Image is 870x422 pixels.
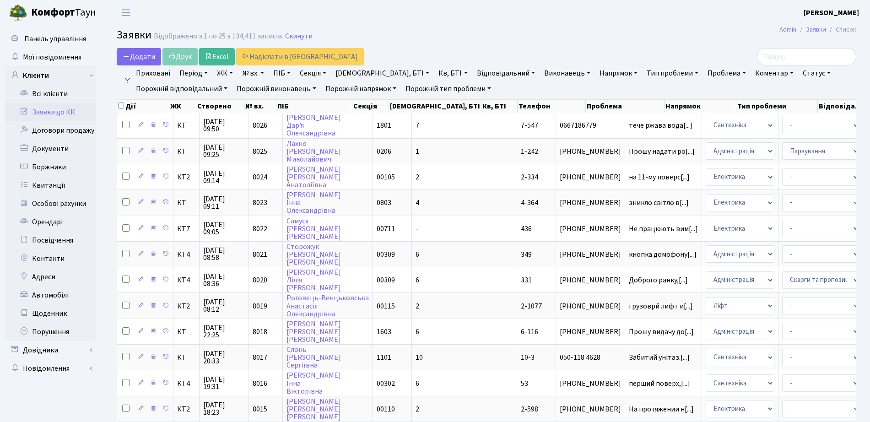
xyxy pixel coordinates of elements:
span: 4-364 [521,198,538,208]
span: 2-1077 [521,301,542,311]
a: Приховані [132,65,174,81]
li: Список [826,25,856,35]
a: Порожній напрямок [322,81,400,97]
span: 2-598 [521,404,538,414]
span: [DATE] 19:31 [203,376,245,390]
a: Адреси [5,268,96,286]
th: Кв, БТІ [481,100,518,113]
a: Клієнти [5,66,96,85]
span: [DATE] 08:36 [203,273,245,287]
span: 2 [416,404,419,414]
a: Заявки [806,25,826,34]
span: 00105 [377,172,395,182]
a: [PERSON_NAME]Дар'яОлександрівна [286,113,341,138]
a: № вх. [238,65,268,81]
span: 8020 [253,275,267,285]
a: Повідомлення [5,359,96,378]
span: на 11-му поверс[...] [629,172,690,182]
a: Роговець-ВенцьковськаАнастасіяОлександрівна [286,293,369,319]
span: 7 [416,120,419,130]
a: [PERSON_NAME] [804,7,859,18]
span: Таун [31,5,96,21]
a: Особові рахунки [5,195,96,213]
span: 0206 [377,146,391,157]
span: [DATE] 09:14 [203,170,245,184]
a: Мої повідомлення [5,48,96,66]
a: Секція [296,65,330,81]
a: [PERSON_NAME][PERSON_NAME][PERSON_NAME] [286,396,341,422]
span: [PHONE_NUMBER] [560,328,621,335]
span: 8019 [253,301,267,311]
nav: breadcrumb [766,20,870,39]
span: 1603 [377,327,391,337]
a: Документи [5,140,96,158]
span: Додати [123,52,155,62]
span: [DATE] 08:12 [203,298,245,313]
a: [PERSON_NAME]ІннаВікторівна [286,371,341,396]
span: Прошу видачу до[...] [629,327,694,337]
span: 1101 [377,352,391,362]
span: 7-547 [521,120,538,130]
span: 050-118 4628 [560,354,621,361]
span: [PHONE_NUMBER] [560,173,621,181]
span: 00309 [377,275,395,285]
a: Орендарі [5,213,96,231]
span: 8025 [253,146,267,157]
a: Сторожук[PERSON_NAME][PERSON_NAME] [286,242,341,267]
span: КТ4 [177,276,195,284]
span: 53 [521,379,528,389]
a: Кв, БТІ [435,65,471,81]
button: Переключити навігацію [114,5,137,20]
span: [DATE] 18:23 [203,401,245,416]
span: КТ7 [177,225,195,233]
span: [PHONE_NUMBER] [560,199,621,206]
span: [PHONE_NUMBER] [560,148,621,155]
a: Admin [779,25,796,34]
span: 6 [416,275,419,285]
a: Контакти [5,249,96,268]
span: 00110 [377,404,395,414]
span: Панель управління [24,34,86,44]
span: 00711 [377,224,395,234]
span: перший поверх,[...] [629,379,690,389]
span: КТ2 [177,303,195,310]
a: Тип проблеми [643,65,702,81]
th: Дії [117,100,169,113]
span: 1-242 [521,146,538,157]
span: 8022 [253,224,267,234]
span: 8016 [253,379,267,389]
a: Панель управління [5,30,96,48]
span: тече ржава вода[...] [629,120,692,130]
a: Напрямок [596,65,641,81]
span: КТ [177,122,195,129]
span: 0667186779 [560,122,621,129]
span: 00302 [377,379,395,389]
th: Телефон [518,100,586,113]
a: Проблема [704,65,750,81]
span: [DATE] 09:11 [203,195,245,210]
span: 6 [416,327,419,337]
span: 4 [416,198,419,208]
a: Договори продажу [5,121,96,140]
a: [PERSON_NAME][PERSON_NAME][PERSON_NAME] [286,319,341,345]
span: 8017 [253,352,267,362]
span: 2-334 [521,172,538,182]
th: Проблема [586,100,665,113]
span: 8024 [253,172,267,182]
span: 8021 [253,249,267,260]
span: Доброго ранку,[...] [629,275,688,285]
span: Забитий унітаз.[...] [629,352,690,362]
a: Порушення [5,323,96,341]
span: [DATE] 08:58 [203,247,245,261]
span: 6-116 [521,327,538,337]
span: 1 [416,146,419,157]
span: [DATE] 09:25 [203,144,245,158]
a: Excel [199,48,235,65]
a: Порожній виконавець [233,81,320,97]
a: Самуся[PERSON_NAME][PERSON_NAME] [286,216,341,242]
a: Посвідчення [5,231,96,249]
span: 6 [416,249,419,260]
th: ПІБ [276,100,353,113]
span: [PHONE_NUMBER] [560,406,621,413]
span: КТ4 [177,380,195,387]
